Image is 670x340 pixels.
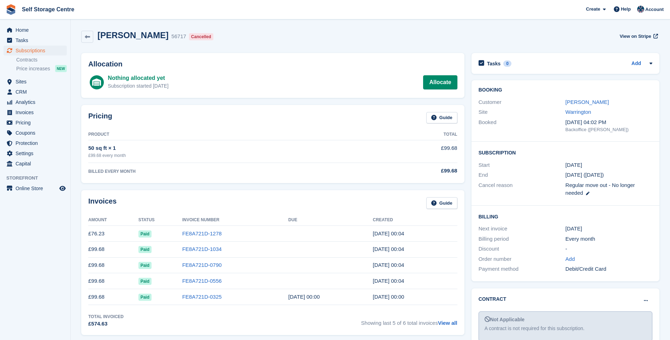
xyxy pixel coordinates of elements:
[182,278,222,284] a: FE8A721D-0556
[16,148,58,158] span: Settings
[479,255,565,263] div: Order number
[637,6,644,13] img: Clair Cole
[88,129,363,140] th: Product
[373,294,404,300] time: 2024-11-27 00:00:14 UTC
[479,295,506,303] h2: Contract
[479,108,565,116] div: Site
[565,265,652,273] div: Debit/Credit Card
[617,30,659,42] a: View on Stripe
[182,262,222,268] a: FE8A721D-0790
[88,273,138,289] td: £99.68
[16,183,58,193] span: Online Store
[88,168,363,175] div: BILLED EVERY MONTH
[4,46,67,55] a: menu
[4,25,67,35] a: menu
[16,97,58,107] span: Analytics
[423,75,457,89] a: Allocate
[108,82,168,90] div: Subscription started [DATE]
[88,241,138,257] td: £99.68
[16,107,58,117] span: Invoices
[485,316,646,323] div: Not Applicable
[88,144,363,152] div: 50 sq ft × 1
[4,87,67,97] a: menu
[6,4,16,15] img: stora-icon-8386f47178a22dfd0bd8f6a31ec36ba5ce8667c1dd55bd0f319d3a0aa187defe.svg
[4,128,67,138] a: menu
[138,230,152,238] span: Paid
[189,33,213,40] div: Cancelled
[479,149,652,156] h2: Subscription
[16,159,58,169] span: Capital
[4,159,67,169] a: menu
[4,148,67,158] a: menu
[4,97,67,107] a: menu
[4,118,67,128] a: menu
[138,262,152,269] span: Paid
[479,161,565,169] div: Start
[16,138,58,148] span: Protection
[565,235,652,243] div: Every month
[171,33,186,41] div: 56717
[88,112,112,124] h2: Pricing
[565,126,652,133] div: Backoffice ([PERSON_NAME])
[16,87,58,97] span: CRM
[373,230,404,236] time: 2025-03-27 00:04:15 UTC
[182,230,222,236] a: FE8A721D-1278
[565,109,591,115] a: Warrington
[4,107,67,117] a: menu
[138,246,152,253] span: Paid
[97,30,168,40] h2: [PERSON_NAME]
[479,245,565,253] div: Discount
[88,60,457,68] h2: Allocation
[479,235,565,243] div: Billing period
[88,215,138,226] th: Amount
[632,60,641,68] a: Add
[88,320,124,328] div: £574.63
[88,226,138,242] td: £76.23
[4,77,67,87] a: menu
[4,138,67,148] a: menu
[373,246,404,252] time: 2025-02-27 00:04:37 UTC
[363,140,457,163] td: £99.68
[565,245,652,253] div: -
[88,257,138,273] td: £99.68
[479,265,565,273] div: Payment method
[88,197,117,209] h2: Invoices
[182,215,288,226] th: Invoice Number
[182,246,222,252] a: FE8A721D-1034
[479,213,652,220] h2: Billing
[361,313,457,328] span: Showing last 5 of 6 total invoices
[619,33,651,40] span: View on Stripe
[438,320,457,326] a: View all
[479,118,565,133] div: Booked
[16,128,58,138] span: Coupons
[565,182,635,196] span: Regular move out - No longer needed
[16,118,58,128] span: Pricing
[55,65,67,72] div: NEW
[479,171,565,179] div: End
[485,325,646,332] div: A contract is not required for this subscription.
[363,129,457,140] th: Total
[288,294,320,300] time: 2024-11-28 00:00:00 UTC
[645,6,664,13] span: Account
[138,215,182,226] th: Status
[373,262,404,268] time: 2025-01-27 00:04:53 UTC
[621,6,631,13] span: Help
[4,183,67,193] a: menu
[479,181,565,197] div: Cancel reason
[182,294,222,300] a: FE8A721D-0325
[16,65,67,72] a: Price increases NEW
[6,175,70,182] span: Storefront
[479,87,652,93] h2: Booking
[426,197,457,209] a: Guide
[16,65,50,72] span: Price increases
[16,35,58,45] span: Tasks
[487,60,501,67] h2: Tasks
[16,57,67,63] a: Contracts
[565,99,609,105] a: [PERSON_NAME]
[288,215,373,226] th: Due
[426,112,457,124] a: Guide
[479,98,565,106] div: Customer
[138,294,152,301] span: Paid
[479,225,565,233] div: Next invoice
[586,6,600,13] span: Create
